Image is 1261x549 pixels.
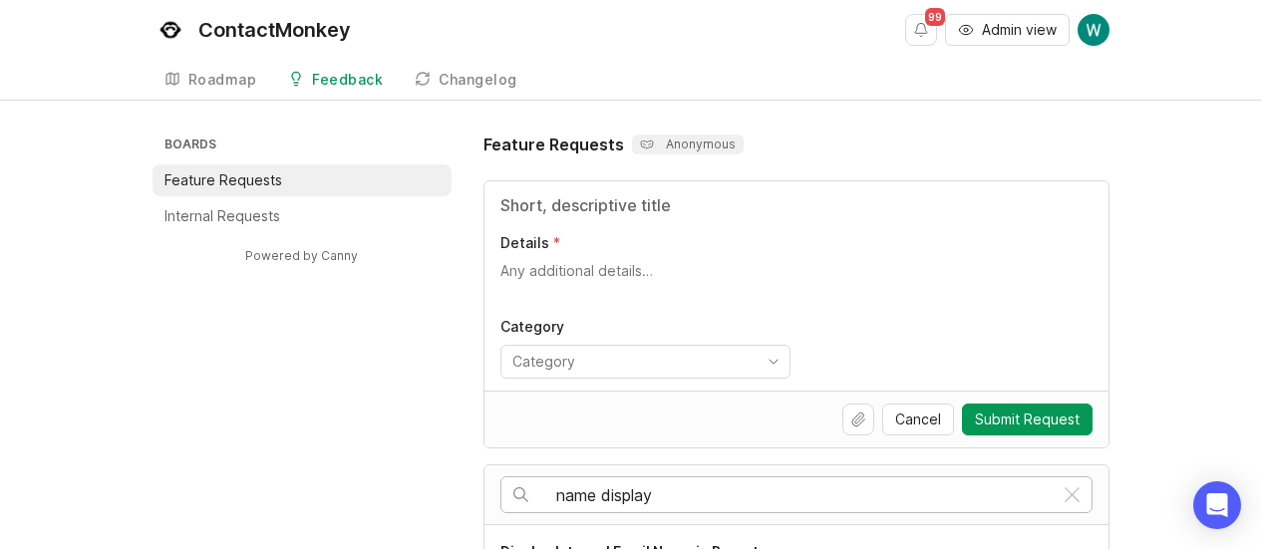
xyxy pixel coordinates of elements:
[188,73,257,87] div: Roadmap
[962,404,1093,435] button: Submit Request
[312,73,383,87] div: Feedback
[842,404,874,435] button: Upload file
[945,14,1070,46] button: Admin view
[500,317,790,337] p: Category
[276,60,395,101] a: Feedback
[483,133,624,156] h1: Feature Requests
[500,261,1093,301] textarea: Details
[164,170,282,190] p: Feature Requests
[500,233,549,253] p: Details
[153,12,188,48] img: ContactMonkey logo
[895,410,941,429] span: Cancel
[153,164,452,196] a: Feature Requests
[153,60,269,101] a: Roadmap
[512,351,756,373] input: Category
[905,14,937,46] button: Notifications
[160,133,452,160] h3: Boards
[242,244,361,267] a: Powered by Canny
[500,193,1093,217] input: Title
[403,60,529,101] a: Changelog
[925,8,945,26] span: 99
[982,20,1057,40] span: Admin view
[556,484,1053,506] input: Search…
[1078,14,1109,46] img: Wendy Pham
[153,200,452,232] a: Internal Requests
[500,345,790,379] div: toggle menu
[198,20,351,40] div: ContactMonkey
[975,410,1080,429] span: Submit Request
[439,73,517,87] div: Changelog
[640,137,736,152] p: Anonymous
[164,206,280,226] p: Internal Requests
[882,404,954,435] button: Cancel
[758,354,789,370] svg: toggle icon
[1193,481,1241,529] div: Open Intercom Messenger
